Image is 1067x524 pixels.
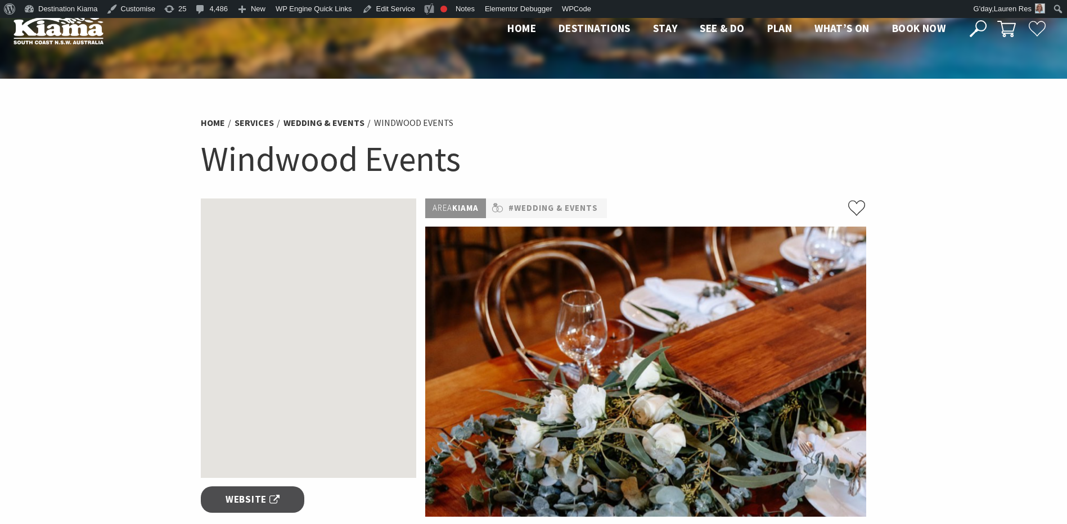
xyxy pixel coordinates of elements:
[496,20,957,38] nav: Main Menu
[700,21,744,35] span: See & Do
[892,21,946,35] span: Book now
[433,202,452,213] span: Area
[13,13,103,44] img: Kiama Logo
[235,117,274,129] a: Services
[653,21,678,35] span: Stay
[994,4,1032,13] span: Lauren Res
[508,201,598,215] a: #Wedding & Events
[283,117,364,129] a: Wedding & Events
[201,486,305,513] a: Website
[507,21,536,35] span: Home
[226,492,280,507] span: Website
[201,136,867,182] h1: Windwood Events
[425,198,486,218] p: Kiama
[814,21,870,35] span: What’s On
[1035,3,1045,13] img: Res-lauren-square-150x150.jpg
[559,21,631,35] span: Destinations
[440,6,447,12] div: Focus keyphrase not set
[374,116,453,130] li: Windwood Events
[767,21,793,35] span: Plan
[201,117,225,129] a: Home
